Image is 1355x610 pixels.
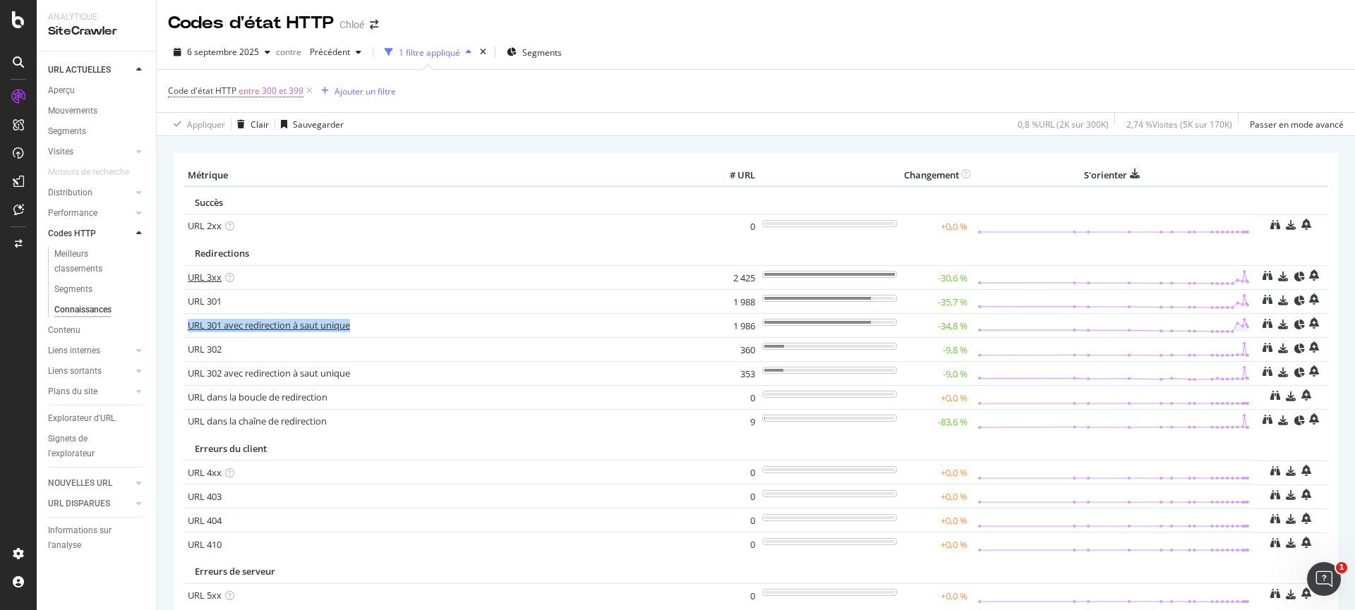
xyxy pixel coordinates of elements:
[251,118,269,130] font: Clair
[188,538,222,551] a: URL 410
[315,83,396,99] button: Ajouter un filtre
[48,104,146,118] a: Mouvements
[750,515,755,527] font: 0
[54,303,146,317] a: Connaissances
[938,415,968,428] font: -83,6 %
[904,169,959,181] font: Changement
[48,323,146,338] a: Contenu
[1339,563,1344,572] font: 1
[1059,118,1106,130] font: 2K sur 300K
[276,46,301,58] font: contre
[48,413,115,423] font: Explorateur d'URL
[188,219,222,232] a: URL 2xx
[1309,341,1319,353] div: cloche-plus
[48,165,129,180] div: Moteurs de recherche
[48,366,102,376] font: Liens sortants
[379,41,477,63] button: 1 filtre appliqué
[188,271,222,283] a: URL 3xx
[195,442,267,455] font: Erreurs du client
[48,323,80,338] div: Contenu
[1301,389,1311,401] div: cloche-plus
[239,85,260,97] font: entre
[48,476,132,491] a: NOUVELLES URL
[48,208,97,218] font: Performance
[1301,219,1311,230] div: cloche-plus
[48,206,132,221] a: Performance
[188,466,222,479] font: URL 4xx
[48,165,143,180] a: Moteurs de recherche
[48,364,102,379] div: Liens sortants
[1039,118,1059,130] font: URL (
[188,295,222,307] font: URL 301
[48,432,146,461] a: Signets de l'explorateur
[1018,118,1039,130] font: 0,8 %
[1084,169,1127,181] font: S'orienter
[477,45,489,59] div: fois
[339,19,364,30] font: Chloé
[1301,537,1311,548] div: cloche-plus
[195,565,275,578] font: Erreurs de serveur
[48,432,133,461] div: Signets de l'explorateur
[48,65,111,75] font: URL ACTUELLES
[750,220,755,233] font: 0
[48,364,132,379] a: Liens sortants
[188,367,350,379] a: URL 302 avec redirection à saut unique
[1106,118,1109,130] font: )
[188,169,228,181] font: Métrique
[48,478,112,488] font: NOUVELLES URL
[48,525,112,550] font: Informations sur l'analyse
[304,46,350,58] span: Précédent
[48,185,132,200] a: Distribution
[195,196,223,209] font: Succès
[48,63,111,78] div: URL ACTUELLES
[1309,317,1319,329] div: cloche-plus
[48,343,132,358] a: Liens internes
[733,295,755,308] font: 1 988
[48,104,97,118] div: Mouvements
[48,226,132,241] a: Codes HTTP
[1301,465,1311,476] div: cloche-plus
[48,496,132,511] a: URL DISPARUES
[54,247,133,276] div: Meilleurs classements
[941,220,968,233] font: +0,0 %
[188,490,222,503] font: URL 403
[1309,269,1319,281] div: cloche-plus
[54,305,112,315] font: Connaissances
[48,325,80,335] font: Contenu
[168,85,236,97] font: Code d'état HTTP
[187,46,259,58] span: 6 septembre 2025
[48,83,146,98] a: Aperçu
[168,41,276,63] button: 6 septembre 2025
[48,411,146,426] a: Explorateur d'URL
[1244,113,1344,135] button: Passer en mode avancé
[48,12,97,22] font: Analytique
[54,284,92,294] font: Segments
[48,83,75,98] div: Aperçu
[1126,118,1152,130] font: 2,74 %
[48,476,112,491] div: NOUVELLES URL
[48,434,95,458] font: Signets de l'explorateur
[293,118,344,130] font: Sauvegarder
[1307,562,1341,596] iframe: Chat en direct par interphone
[938,295,968,308] font: -35,7 %
[188,415,327,427] a: URL dans la chaîne de redirection
[188,391,327,403] a: URL dans la boucle de redirection
[188,319,350,331] font: URL 301 avec redirection à saut unique
[48,346,100,355] font: Liens internes
[48,384,97,399] div: Plans du site
[1309,413,1319,425] div: cloche-plus
[1301,489,1311,500] div: cloche-plus
[1301,513,1311,524] div: cloche-plus
[188,589,222,602] a: URL 5xx
[941,391,968,404] font: +0,0 %
[187,118,225,130] font: Appliquer
[501,41,567,63] button: Segments
[48,145,73,159] div: Visites
[48,343,100,358] div: Liens internes
[54,282,92,297] div: Segments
